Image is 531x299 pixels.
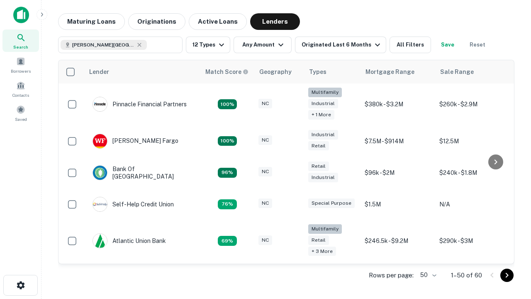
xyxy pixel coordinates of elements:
td: $260k - $2.9M [435,83,510,125]
td: $240k - $1.8M [435,157,510,189]
div: Matching Properties: 14, hasApolloMatch: undefined [218,168,237,178]
img: picture [93,234,107,248]
div: Bank Of [GEOGRAPHIC_DATA] [93,165,192,180]
td: $290k - $3M [435,220,510,262]
button: Lenders [250,13,300,30]
button: Maturing Loans [58,13,125,30]
th: Sale Range [435,60,510,83]
div: Mortgage Range [365,67,414,77]
div: Geography [259,67,292,77]
button: Go to next page [500,269,514,282]
div: Retail [308,235,329,245]
a: Borrowers [2,54,39,76]
h6: Match Score [205,67,247,76]
td: $7.5M - $914M [360,125,435,157]
td: N/A [435,189,510,220]
div: NC [258,235,272,245]
button: Reset [464,37,491,53]
img: picture [93,166,107,180]
div: Retail [308,162,329,171]
div: Capitalize uses an advanced AI algorithm to match your search with the best lender. The match sco... [205,67,248,76]
p: Rows per page: [369,270,414,280]
div: NC [258,135,272,145]
div: Industrial [308,173,338,182]
p: 1–50 of 60 [451,270,482,280]
img: picture [93,134,107,148]
div: Matching Properties: 15, hasApolloMatch: undefined [218,136,237,146]
div: NC [258,199,272,208]
div: NC [258,167,272,176]
img: picture [93,197,107,211]
div: Pinnacle Financial Partners [93,97,187,112]
span: [PERSON_NAME][GEOGRAPHIC_DATA], [GEOGRAPHIC_DATA] [72,41,134,49]
div: + 3 more [308,247,336,256]
td: $96k - $2M [360,157,435,189]
td: $1.5M [360,189,435,220]
div: Self-help Credit Union [93,197,174,212]
button: Originated Last 6 Months [295,37,386,53]
div: Industrial [308,130,338,140]
span: Borrowers [11,68,31,74]
a: Search [2,29,39,52]
div: 50 [417,269,438,281]
th: Geography [254,60,304,83]
iframe: Chat Widget [490,206,531,246]
img: picture [93,97,107,111]
td: $380k - $3.2M [360,83,435,125]
div: + 1 more [308,110,334,120]
div: NC [258,99,272,108]
th: Mortgage Range [360,60,435,83]
button: 12 Types [186,37,230,53]
div: Atlantic Union Bank [93,233,166,248]
div: Matching Properties: 26, hasApolloMatch: undefined [218,99,237,109]
div: Multifamily [308,88,342,97]
td: $12.5M [435,125,510,157]
div: Types [309,67,326,77]
div: Matching Properties: 11, hasApolloMatch: undefined [218,199,237,209]
a: Contacts [2,78,39,100]
div: Matching Properties: 10, hasApolloMatch: undefined [218,236,237,246]
div: Originated Last 6 Months [302,40,382,50]
div: Special Purpose [308,199,355,208]
button: All Filters [390,37,431,53]
img: capitalize-icon.png [13,7,29,23]
div: Multifamily [308,224,342,234]
button: Active Loans [189,13,247,30]
button: Save your search to get updates of matches that match your search criteria. [434,37,461,53]
span: Contacts [12,92,29,98]
div: Retail [308,141,329,151]
a: Saved [2,102,39,124]
td: $246.5k - $9.2M [360,220,435,262]
div: [PERSON_NAME] Fargo [93,134,178,149]
div: Lender [89,67,109,77]
th: Types [304,60,360,83]
button: Any Amount [234,37,292,53]
span: Saved [15,116,27,123]
span: Search [13,44,28,50]
button: Originations [128,13,185,30]
div: Industrial [308,99,338,108]
th: Capitalize uses an advanced AI algorithm to match your search with the best lender. The match sco... [200,60,254,83]
th: Lender [84,60,200,83]
div: Sale Range [440,67,474,77]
